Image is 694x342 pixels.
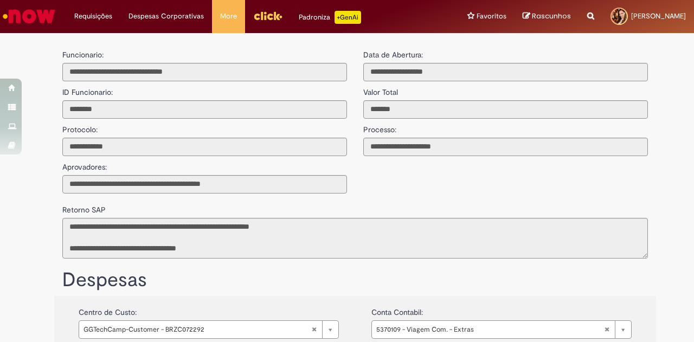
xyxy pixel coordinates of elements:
label: Funcionario: [62,49,104,60]
span: Requisições [74,11,112,22]
a: 5370109 - Viagem Com. - ExtrasLimpar campo {0} [371,320,632,339]
a: Rascunhos [523,11,571,22]
abbr: Limpar campo {0} [306,321,322,338]
label: Retorno SAP [62,199,106,215]
label: Centro de Custo: [79,301,137,318]
span: More [220,11,237,22]
label: Data de Abertura: [363,49,423,60]
label: Processo: [363,119,396,135]
p: +GenAi [335,11,361,24]
abbr: Limpar campo {0} [599,321,615,338]
div: Padroniza [299,11,361,24]
a: GGTechCamp-Customer - BRZC072292Limpar campo {0} [79,320,339,339]
span: Rascunhos [532,11,571,21]
img: click_logo_yellow_360x200.png [253,8,282,24]
label: Valor Total [363,81,398,98]
span: 5370109 - Viagem Com. - Extras [376,321,604,338]
label: Protocolo: [62,119,98,135]
label: Conta Contabil: [371,301,423,318]
label: Aprovadores: [62,156,107,172]
img: ServiceNow [1,5,57,27]
span: [PERSON_NAME] [631,11,686,21]
span: Despesas Corporativas [128,11,204,22]
span: GGTechCamp-Customer - BRZC072292 [83,321,311,338]
h1: Despesas [62,269,648,291]
span: Favoritos [477,11,506,22]
label: ID Funcionario: [62,81,113,98]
